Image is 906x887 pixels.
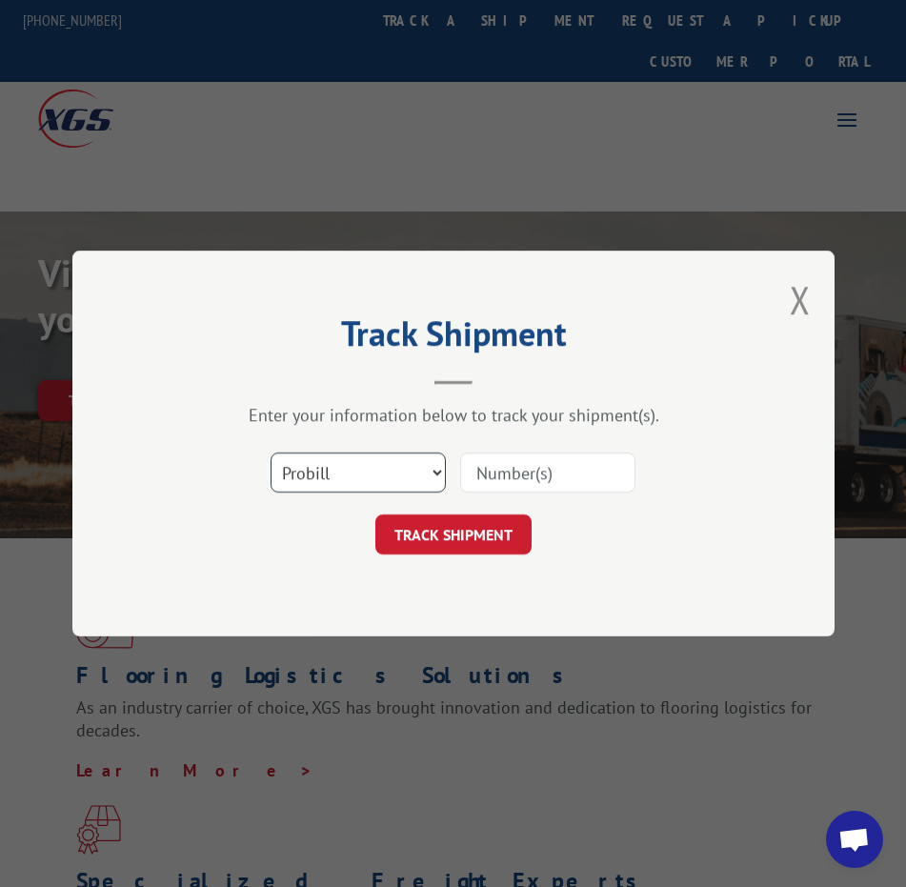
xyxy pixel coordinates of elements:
[790,274,811,325] button: Close modal
[168,404,739,426] div: Enter your information below to track your shipment(s).
[375,514,532,554] button: TRACK SHIPMENT
[168,320,739,356] h2: Track Shipment
[826,811,883,868] div: Open chat
[460,453,635,493] input: Number(s)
